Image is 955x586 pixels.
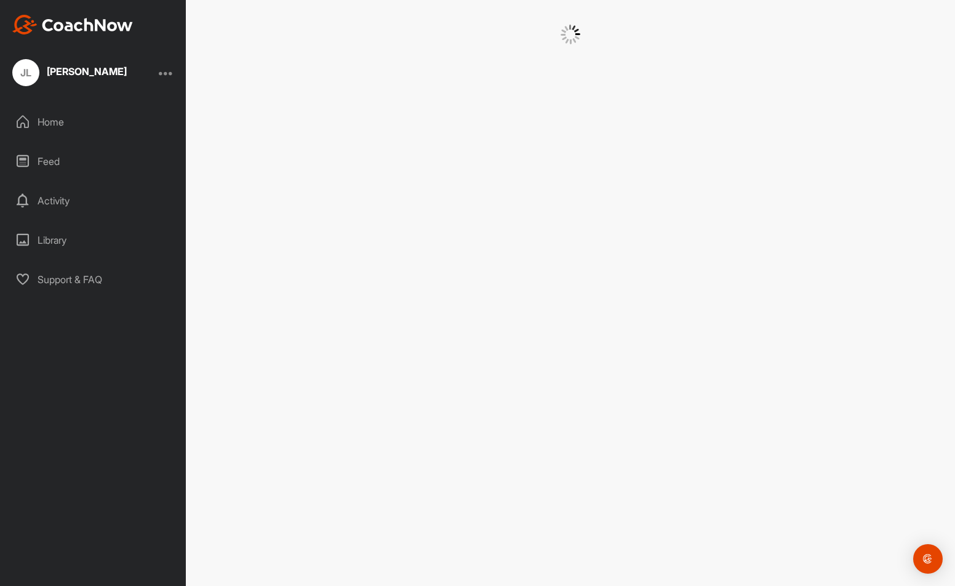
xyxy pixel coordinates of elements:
[7,185,180,216] div: Activity
[12,59,39,86] div: JL
[561,25,580,44] img: G6gVgL6ErOh57ABN0eRmCEwV0I4iEi4d8EwaPGI0tHgoAbU4EAHFLEQAh+QQFCgALACwIAA4AGAASAAAEbHDJSesaOCdk+8xg...
[7,146,180,177] div: Feed
[12,15,133,34] img: CoachNow
[47,66,127,76] div: [PERSON_NAME]
[7,264,180,295] div: Support & FAQ
[7,106,180,137] div: Home
[7,225,180,255] div: Library
[913,544,943,574] div: Open Intercom Messenger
